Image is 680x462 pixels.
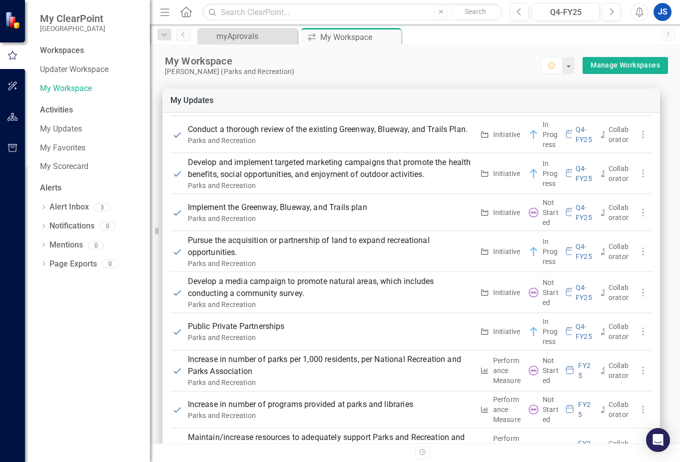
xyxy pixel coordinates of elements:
[188,135,474,145] div: Parks and Recreation
[493,246,521,256] div: Initiative
[40,142,140,154] a: My Favorites
[40,45,84,56] div: Workspaces
[40,123,140,135] a: My Updates
[188,234,474,258] p: Pursue the acquisition or partnership of land to expand recreational opportunities.
[609,163,631,183] div: Collaborator
[49,258,97,270] a: Page Exports
[535,6,596,18] div: Q4-FY25
[450,5,500,19] button: Search
[5,11,22,29] img: ClearPoint Strategy
[320,31,399,43] div: My Workspace
[578,438,593,458] div: FY25
[493,287,521,297] div: Initiative
[188,201,474,213] p: Implement the Greenway, Blueway, and Trails plan
[40,83,140,94] a: My Workspace
[578,399,593,419] div: FY25
[654,3,672,21] button: JS
[216,30,295,42] div: myAprovals
[609,241,631,261] div: Collaborator
[543,158,559,188] div: In Progress
[200,30,295,42] a: myAprovals
[543,394,559,424] div: Not Started
[493,168,521,178] div: Initiative
[465,7,486,15] span: Search
[49,201,89,213] a: Alert Inbox
[609,360,631,380] div: Collaborator
[543,119,559,149] div: In Progress
[609,282,631,302] div: Collaborator
[576,282,593,302] div: Q4-FY25
[576,202,593,222] div: Q4-FY25
[609,399,631,419] div: Collaborator
[188,398,474,410] p: Increase in number of programs provided at parks and libraries
[49,239,83,251] a: Mentions
[188,258,474,268] div: Parks and Recreation
[591,59,660,71] a: Manage Workspaces
[40,24,105,32] small: [GEOGRAPHIC_DATA]
[40,104,140,116] div: Activities
[94,203,110,211] div: 3
[88,241,104,249] div: 0
[646,428,670,452] div: Open Intercom Messenger
[543,236,559,266] div: In Progress
[493,129,521,139] div: Initiative
[40,12,105,24] span: My ClearPoint
[188,275,474,299] p: Develop a media campaign to promote natural areas, which includes conducting a community survey.
[609,438,631,458] div: Collaborator
[40,182,140,194] div: Alerts
[188,213,474,223] div: Parks and Recreation
[188,299,474,309] div: Parks and Recreation
[583,57,668,74] div: split button
[493,207,521,217] div: Initiative
[543,355,559,385] div: Not Started
[578,360,593,380] div: FY25
[532,3,600,21] button: Q4-FY25
[99,222,115,230] div: 0
[188,431,474,455] p: Maintain/increase resources to adequately support Parks and Recreation and Library Services facil...
[543,197,559,227] div: Not Started
[40,64,140,75] a: Updater Workspace
[49,220,94,232] a: Notifications
[165,54,541,67] div: My Workspace
[165,67,541,76] div: [PERSON_NAME] (Parks and Recreation)
[40,161,140,172] a: My Scorecard
[202,3,503,21] input: Search ClearPoint...
[576,124,593,144] div: Q4-FY25
[188,410,474,420] div: Parks and Recreation
[188,320,474,332] p: Public Private Partnerships
[493,394,522,424] div: Performance Measure
[543,316,559,346] div: In Progress
[188,353,474,377] p: Increase in number of parks per 1,000 residents, per National Recreation and Parks Association
[609,202,631,222] div: Collaborator
[609,321,631,341] div: Collaborator
[188,156,474,180] p: Develop and implement targeted marketing campaigns that promote the health benefits, social oppor...
[188,123,474,135] p: Conduct a thorough review of the existing Greenway, Blueway, and Trails Plan.
[188,180,474,190] div: Parks and Recreation
[188,377,474,387] div: Parks and Recreation
[170,95,214,105] a: My Updates
[583,57,668,74] button: Manage Workspaces
[493,326,521,336] div: Initiative
[576,241,593,261] div: Q4-FY25
[609,124,631,144] div: Collaborator
[188,332,474,342] div: Parks and Recreation
[493,355,522,385] div: Performance Measure
[576,163,593,183] div: Q4-FY25
[576,321,593,341] div: Q4-FY25
[102,260,118,268] div: 0
[543,277,559,307] div: Not Started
